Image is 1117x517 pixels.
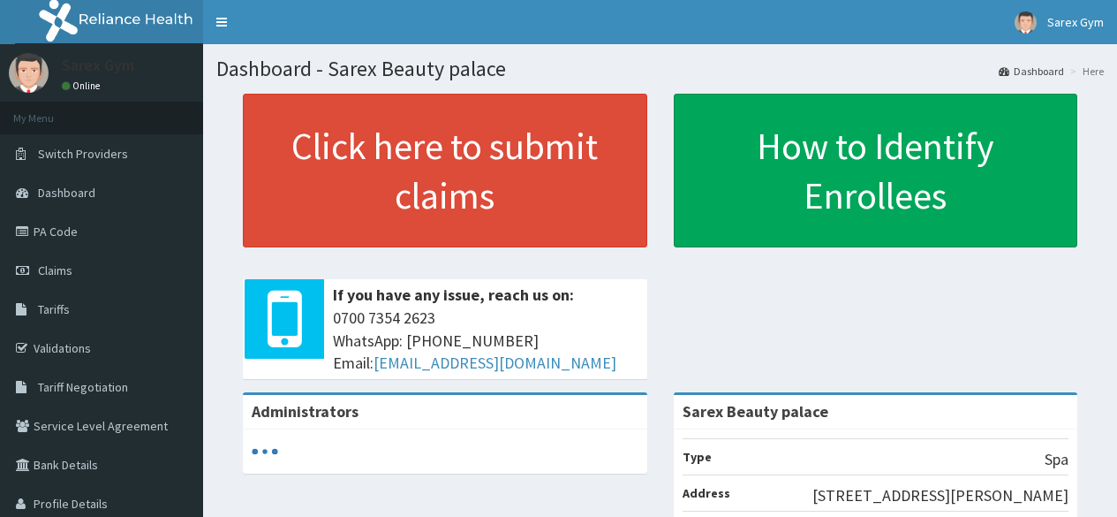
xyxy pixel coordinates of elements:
[683,449,712,465] b: Type
[683,401,828,422] strong: Sarex Beauty palace
[333,285,574,305] b: If you have any issue, reach us on:
[374,353,616,373] a: [EMAIL_ADDRESS][DOMAIN_NAME]
[62,80,104,92] a: Online
[38,379,128,395] span: Tariff Negotiation
[62,57,134,73] p: Sarex Gym
[683,485,730,501] b: Address
[252,401,358,422] b: Administrators
[1045,448,1068,471] p: Spa
[333,307,638,375] span: 0700 7354 2623 WhatsApp: [PHONE_NUMBER] Email:
[216,57,1104,80] h1: Dashboard - Sarex Beauty palace
[9,53,49,93] img: User Image
[38,262,72,278] span: Claims
[38,185,95,201] span: Dashboard
[1047,14,1104,30] span: Sarex Gym
[674,94,1078,247] a: How to Identify Enrollees
[38,146,128,162] span: Switch Providers
[1066,64,1104,79] li: Here
[999,64,1064,79] a: Dashboard
[1015,11,1037,34] img: User Image
[252,438,278,465] svg: audio-loading
[243,94,647,247] a: Click here to submit claims
[38,301,70,317] span: Tariffs
[812,484,1068,507] p: [STREET_ADDRESS][PERSON_NAME]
